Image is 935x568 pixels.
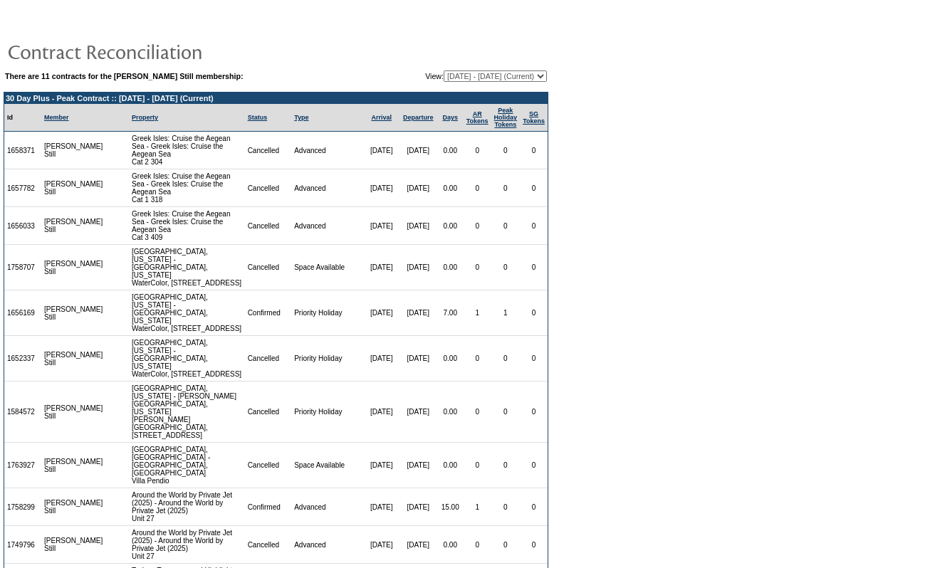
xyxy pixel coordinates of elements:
[520,526,548,564] td: 0
[363,526,399,564] td: [DATE]
[41,169,106,207] td: [PERSON_NAME] Still
[129,132,245,169] td: Greek Isles: Cruise the Aegean Sea - Greek Isles: Cruise the Aegean Sea Cat 2 304
[399,336,437,382] td: [DATE]
[464,245,491,290] td: 0
[4,526,41,564] td: 1749796
[464,488,491,526] td: 1
[4,132,41,169] td: 1658371
[403,114,434,121] a: Departure
[129,488,245,526] td: Around the World by Private Jet (2025) - Around the World by Private Jet (2025) Unit 27
[464,336,491,382] td: 0
[494,107,518,128] a: Peak HolidayTokens
[464,526,491,564] td: 0
[291,207,363,245] td: Advanced
[4,382,41,443] td: 1584572
[291,169,363,207] td: Advanced
[464,169,491,207] td: 0
[291,443,363,488] td: Space Available
[4,488,41,526] td: 1758299
[399,169,437,207] td: [DATE]
[4,245,41,290] td: 1758707
[363,132,399,169] td: [DATE]
[363,336,399,382] td: [DATE]
[41,132,106,169] td: [PERSON_NAME] Still
[399,526,437,564] td: [DATE]
[399,382,437,443] td: [DATE]
[44,114,69,121] a: Member
[245,382,292,443] td: Cancelled
[129,207,245,245] td: Greek Isles: Cruise the Aegean Sea - Greek Isles: Cruise the Aegean Sea Cat 3 409
[437,526,464,564] td: 0.00
[4,336,41,382] td: 1652337
[132,114,158,121] a: Property
[520,290,548,336] td: 0
[41,382,106,443] td: [PERSON_NAME] Still
[399,443,437,488] td: [DATE]
[437,382,464,443] td: 0.00
[520,443,548,488] td: 0
[399,290,437,336] td: [DATE]
[245,207,292,245] td: Cancelled
[442,114,458,121] a: Days
[291,336,363,382] td: Priority Holiday
[291,382,363,443] td: Priority Holiday
[129,245,245,290] td: [GEOGRAPHIC_DATA], [US_STATE] - [GEOGRAPHIC_DATA], [US_STATE] WaterColor, [STREET_ADDRESS]
[466,110,489,125] a: ARTokens
[464,207,491,245] td: 0
[523,110,545,125] a: SGTokens
[363,488,399,526] td: [DATE]
[291,488,363,526] td: Advanced
[4,207,41,245] td: 1656033
[41,207,106,245] td: [PERSON_NAME] Still
[245,290,292,336] td: Confirmed
[129,336,245,382] td: [GEOGRAPHIC_DATA], [US_STATE] - [GEOGRAPHIC_DATA], [US_STATE] WaterColor, [STREET_ADDRESS]
[491,382,521,443] td: 0
[41,336,106,382] td: [PERSON_NAME] Still
[491,290,521,336] td: 1
[248,114,268,121] a: Status
[41,526,106,564] td: [PERSON_NAME] Still
[129,290,245,336] td: [GEOGRAPHIC_DATA], [US_STATE] - [GEOGRAPHIC_DATA], [US_STATE] WaterColor, [STREET_ADDRESS]
[491,245,521,290] td: 0
[4,443,41,488] td: 1763927
[4,104,41,132] td: Id
[7,37,292,65] img: pgTtlContractReconciliation.gif
[4,93,548,104] td: 30 Day Plus - Peak Contract :: [DATE] - [DATE] (Current)
[5,72,244,80] b: There are 11 contracts for the [PERSON_NAME] Still membership:
[520,245,548,290] td: 0
[291,132,363,169] td: Advanced
[464,443,491,488] td: 0
[291,290,363,336] td: Priority Holiday
[245,132,292,169] td: Cancelled
[491,443,521,488] td: 0
[437,290,464,336] td: 7.00
[363,443,399,488] td: [DATE]
[294,114,308,121] a: Type
[464,290,491,336] td: 1
[371,114,392,121] a: Arrival
[399,132,437,169] td: [DATE]
[491,169,521,207] td: 0
[363,290,399,336] td: [DATE]
[245,526,292,564] td: Cancelled
[437,207,464,245] td: 0.00
[245,443,292,488] td: Cancelled
[41,443,106,488] td: [PERSON_NAME] Still
[437,132,464,169] td: 0.00
[520,207,548,245] td: 0
[129,382,245,443] td: [GEOGRAPHIC_DATA], [US_STATE] - [PERSON_NAME][GEOGRAPHIC_DATA], [US_STATE] [PERSON_NAME][GEOGRAPH...
[41,290,106,336] td: [PERSON_NAME] Still
[363,382,399,443] td: [DATE]
[520,488,548,526] td: 0
[464,382,491,443] td: 0
[520,336,548,382] td: 0
[129,169,245,207] td: Greek Isles: Cruise the Aegean Sea - Greek Isles: Cruise the Aegean Sea Cat 1 318
[520,169,548,207] td: 0
[363,169,399,207] td: [DATE]
[363,245,399,290] td: [DATE]
[437,443,464,488] td: 0.00
[245,488,292,526] td: Confirmed
[464,132,491,169] td: 0
[41,245,106,290] td: [PERSON_NAME] Still
[399,245,437,290] td: [DATE]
